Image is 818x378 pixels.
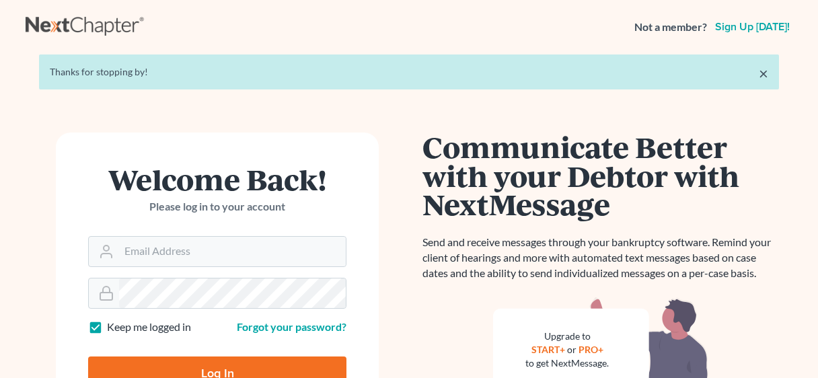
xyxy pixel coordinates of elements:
a: Sign up [DATE]! [712,22,792,32]
div: Thanks for stopping by! [50,65,768,79]
h1: Welcome Back! [88,165,346,194]
h1: Communicate Better with your Debtor with NextMessage [422,133,779,219]
div: Upgrade to [525,330,609,343]
input: Email Address [119,237,346,266]
p: Please log in to your account [88,199,346,215]
label: Keep me logged in [107,319,191,335]
a: Forgot your password? [237,320,346,333]
strong: Not a member? [634,20,707,35]
span: or [567,344,577,355]
a: PRO+ [579,344,603,355]
a: × [759,65,768,81]
div: to get NextMessage. [525,356,609,370]
a: START+ [531,344,565,355]
p: Send and receive messages through your bankruptcy software. Remind your client of hearings and mo... [422,235,779,281]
